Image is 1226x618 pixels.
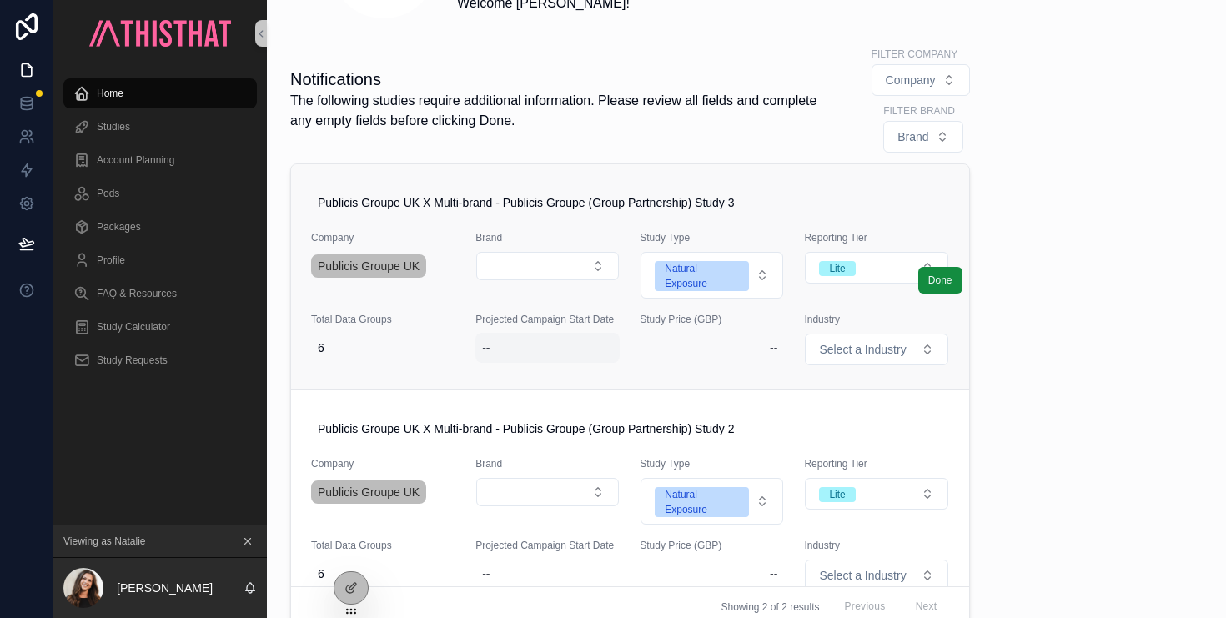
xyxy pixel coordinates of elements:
span: Publicis Groupe UK X Multi-brand - Publicis Groupe (Group Partnership) Study 2 [318,420,942,437]
span: Study Calculator [97,320,170,334]
button: Select Button [805,252,947,284]
span: Industry [804,539,948,552]
button: Select Button [476,478,619,506]
div: -- [482,339,490,356]
a: Study Calculator [63,312,257,342]
span: Company [311,231,455,244]
button: Select Button [641,252,783,299]
span: Viewing as Natalie [63,535,146,548]
label: Filter Brand [883,103,955,118]
div: Natural Exposure [665,261,739,291]
a: Account Planning [63,145,257,175]
span: Select a Industry [819,341,906,358]
span: Brand [475,231,620,244]
a: Publicis Groupe UK [311,254,426,278]
span: Company [311,457,455,470]
span: Reporting Tier [804,457,948,470]
a: Publicis Groupe UK X Multi-brand - Publicis Groupe (Group Partnership) Study 3CompanyPublicis Gro... [291,164,969,389]
span: 6 [318,339,449,356]
div: -- [482,565,490,582]
span: The following studies require additional information. Please review all fields and complete any e... [290,91,822,131]
button: Select Button [476,252,619,280]
div: -- [770,339,777,356]
a: Packages [63,212,257,242]
span: Projected Campaign Start Date [475,539,620,552]
span: Select a Industry [819,567,906,584]
span: Home [97,87,123,100]
span: Total Data Groups [311,313,455,326]
a: Publicis Groupe UK X Multi-brand - Publicis Groupe (Group Partnership) Study 2CompanyPublicis Gro... [291,389,969,615]
span: Study Requests [97,354,168,367]
span: Profile [97,254,125,267]
a: Pods [63,178,257,209]
a: FAQ & Resources [63,279,257,309]
button: Select Button [641,478,783,525]
div: Natural Exposure [665,487,739,517]
span: Study Price (GBP) [640,313,784,326]
button: Done [918,267,962,294]
button: Select Button [872,64,970,96]
div: Lite [829,487,845,502]
span: Publicis Groupe UK [318,484,420,500]
span: Studies [97,120,130,133]
span: Study Type [640,231,784,244]
span: Company [886,72,936,88]
div: scrollable content [53,67,267,397]
p: [PERSON_NAME] [117,580,213,596]
span: Reporting Tier [804,231,948,244]
div: Lite [829,261,845,276]
div: -- [770,565,777,582]
span: Brand [475,457,620,470]
img: App logo [89,20,230,47]
span: Account Planning [97,153,174,167]
a: Study Requests [63,345,257,375]
h1: Notifications [290,68,822,91]
span: Publicis Groupe UK [318,258,420,274]
button: Select Button [805,334,947,365]
span: Pods [97,187,119,200]
span: Showing 2 of 2 results [721,600,819,613]
button: Select Button [805,478,947,510]
span: Study Type [640,457,784,470]
a: Profile [63,245,257,275]
button: Select Button [805,560,947,591]
a: Home [63,78,257,108]
span: Industry [804,313,948,326]
label: Filter Company [872,46,958,61]
span: Brand [897,128,928,145]
button: Select Button [883,121,962,153]
span: FAQ & Resources [97,287,177,300]
span: Done [928,274,952,287]
span: Packages [97,220,141,234]
a: Publicis Groupe UK [311,480,426,504]
span: Publicis Groupe UK X Multi-brand - Publicis Groupe (Group Partnership) Study 3 [318,194,942,211]
a: Studies [63,112,257,142]
span: Study Price (GBP) [640,539,784,552]
span: Projected Campaign Start Date [475,313,620,326]
span: 6 [318,565,449,582]
span: Total Data Groups [311,539,455,552]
